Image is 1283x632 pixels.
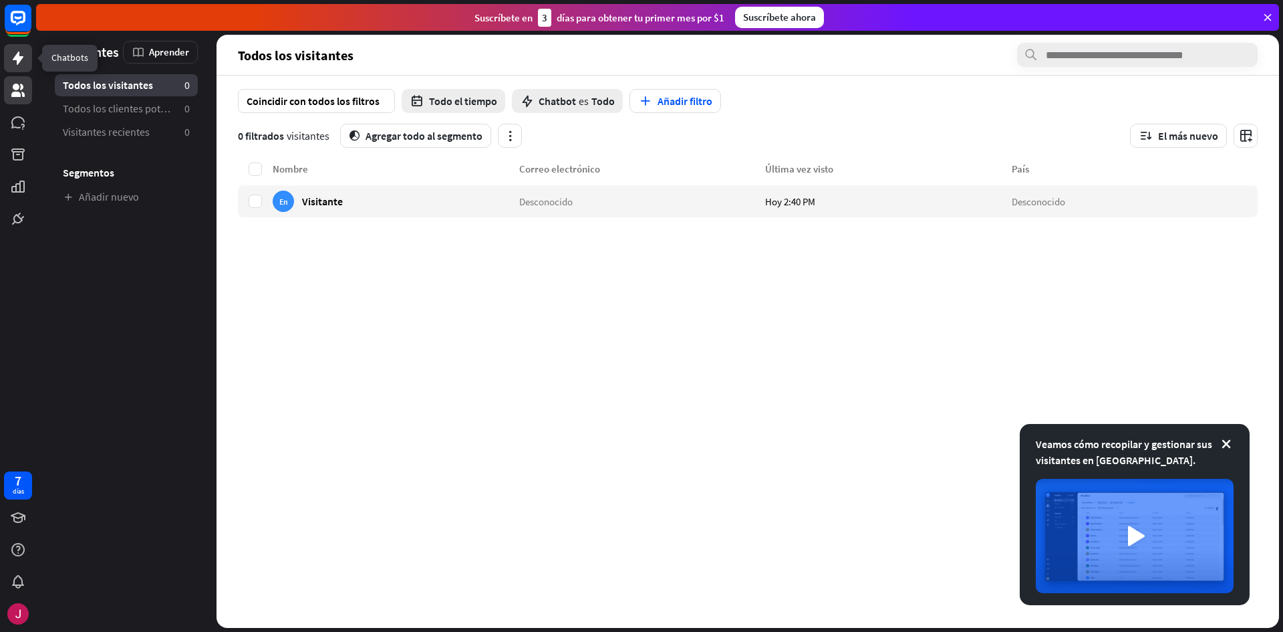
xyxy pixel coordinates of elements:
[1012,163,1029,175] font: País
[1036,437,1212,467] font: Veamos cómo recopilar y gestionar sus visitantes en [GEOGRAPHIC_DATA].
[743,11,816,23] font: Suscríbete ahora
[429,94,497,108] font: Todo el tiempo
[184,125,190,138] font: 0
[238,129,284,142] font: 0 filtrados
[1036,479,1234,593] img: imagen
[55,121,198,143] a: Visitantes recientes 0
[340,124,491,148] button: segmentoAgregar todo al segmento
[63,166,114,179] font: Segmentos
[1130,124,1227,148] button: El más nuevo
[13,487,24,496] font: días
[579,94,589,108] font: es
[302,194,343,207] font: Visitante
[11,5,51,45] button: Abrir el widget de chat LiveChat
[238,47,353,64] font: Todos los visitantes
[149,45,189,58] font: Aprender
[273,163,308,175] font: Nombre
[765,195,815,207] font: Hoy 2:40 PM
[658,94,712,108] font: Añadir filtro
[519,163,600,175] font: Correo electrónico
[279,196,288,206] font: En
[184,102,190,115] font: 0
[1012,195,1065,207] font: Desconocido
[287,129,329,142] font: visitantes
[63,78,153,92] font: Todos los visitantes
[539,94,576,108] font: Chatbot
[63,102,197,115] font: Todos los clientes potenciales
[63,43,119,60] font: Visitantes
[557,11,724,24] font: días para obtener tu primer mes por $1
[765,163,833,175] font: Última vez visto
[184,78,190,92] font: 0
[63,125,150,138] font: Visitantes recientes
[366,129,482,142] font: Agregar todo al segmento
[349,130,360,141] font: segmento
[1158,129,1218,142] font: El más nuevo
[402,89,505,113] button: Todo el tiempo
[519,195,573,207] font: Desconocido
[15,472,21,489] font: 7
[4,471,32,500] a: 7 días
[247,94,380,108] font: Coincidir con todos los filtros
[629,89,721,113] button: Añadir filtro
[474,11,533,24] font: Suscríbete en
[55,98,198,120] a: Todos los clientes potenciales 0
[79,190,139,203] font: Añadir nuevo
[591,94,615,108] font: Todo
[542,11,547,24] font: 3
